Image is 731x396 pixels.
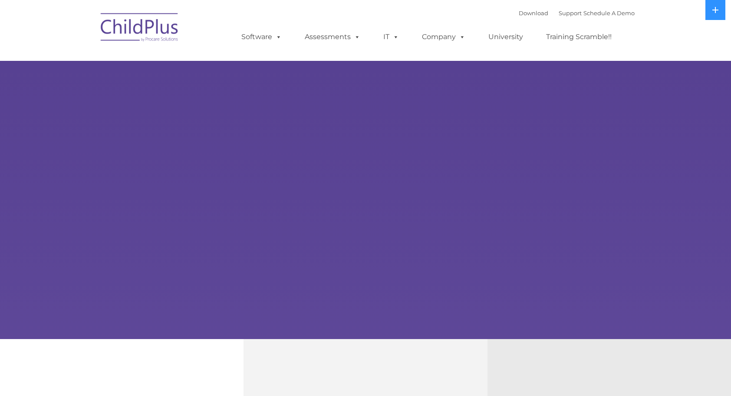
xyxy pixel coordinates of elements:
[519,10,635,17] font: |
[296,28,369,46] a: Assessments
[480,28,532,46] a: University
[96,7,183,50] img: ChildPlus by Procare Solutions
[559,10,582,17] a: Support
[233,28,290,46] a: Software
[375,28,408,46] a: IT
[413,28,474,46] a: Company
[519,10,548,17] a: Download
[583,10,635,17] a: Schedule A Demo
[537,28,620,46] a: Training Scramble!!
